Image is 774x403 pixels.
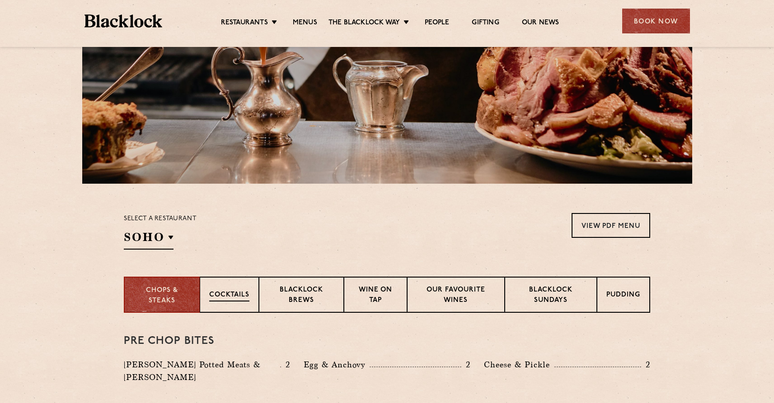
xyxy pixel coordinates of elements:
[304,358,370,371] p: Egg & Anchovy
[124,229,174,250] h2: SOHO
[417,285,495,306] p: Our favourite wines
[572,213,650,238] a: View PDF Menu
[484,358,554,371] p: Cheese & Pickle
[124,335,650,347] h3: Pre Chop Bites
[84,14,163,28] img: BL_Textured_Logo-footer-cropped.svg
[221,19,268,28] a: Restaurants
[134,286,190,306] p: Chops & Steaks
[353,285,398,306] p: Wine on Tap
[124,213,197,225] p: Select a restaurant
[514,285,587,306] p: Blacklock Sundays
[281,359,290,371] p: 2
[425,19,449,28] a: People
[522,19,559,28] a: Our News
[293,19,317,28] a: Menus
[622,9,690,33] div: Book Now
[606,290,640,301] p: Pudding
[461,359,470,371] p: 2
[124,358,280,384] p: [PERSON_NAME] Potted Meats & [PERSON_NAME]
[209,290,249,301] p: Cocktails
[641,359,650,371] p: 2
[472,19,499,28] a: Gifting
[268,285,334,306] p: Blacklock Brews
[328,19,400,28] a: The Blacklock Way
